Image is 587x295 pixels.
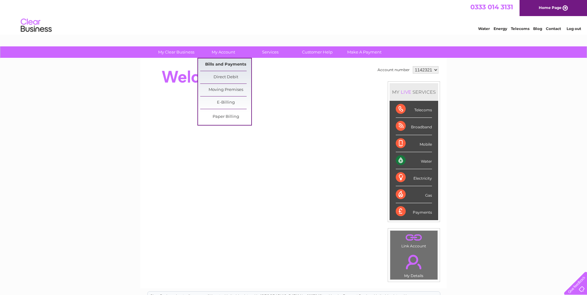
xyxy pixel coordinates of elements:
[396,152,432,169] div: Water
[390,250,438,280] td: My Details
[200,96,251,109] a: E-Billing
[399,89,412,95] div: LIVE
[494,26,507,31] a: Energy
[245,46,296,58] a: Services
[396,203,432,220] div: Payments
[396,186,432,203] div: Gas
[390,83,438,101] div: MY SERVICES
[396,169,432,186] div: Electricity
[390,230,438,250] td: Link Account
[511,26,529,31] a: Telecoms
[20,16,52,35] img: logo.png
[292,46,343,58] a: Customer Help
[200,111,251,123] a: Paper Billing
[546,26,561,31] a: Contact
[533,26,542,31] a: Blog
[148,3,440,30] div: Clear Business is a trading name of Verastar Limited (registered in [GEOGRAPHIC_DATA] No. 3667643...
[200,71,251,83] a: Direct Debit
[396,135,432,152] div: Mobile
[151,46,202,58] a: My Clear Business
[198,46,249,58] a: My Account
[470,3,513,11] a: 0333 014 3131
[392,232,436,243] a: .
[200,58,251,71] a: Bills and Payments
[478,26,490,31] a: Water
[200,84,251,96] a: Moving Premises
[396,118,432,135] div: Broadband
[392,251,436,273] a: .
[567,26,581,31] a: Log out
[339,46,390,58] a: Make A Payment
[396,101,432,118] div: Telecoms
[376,65,411,75] td: Account number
